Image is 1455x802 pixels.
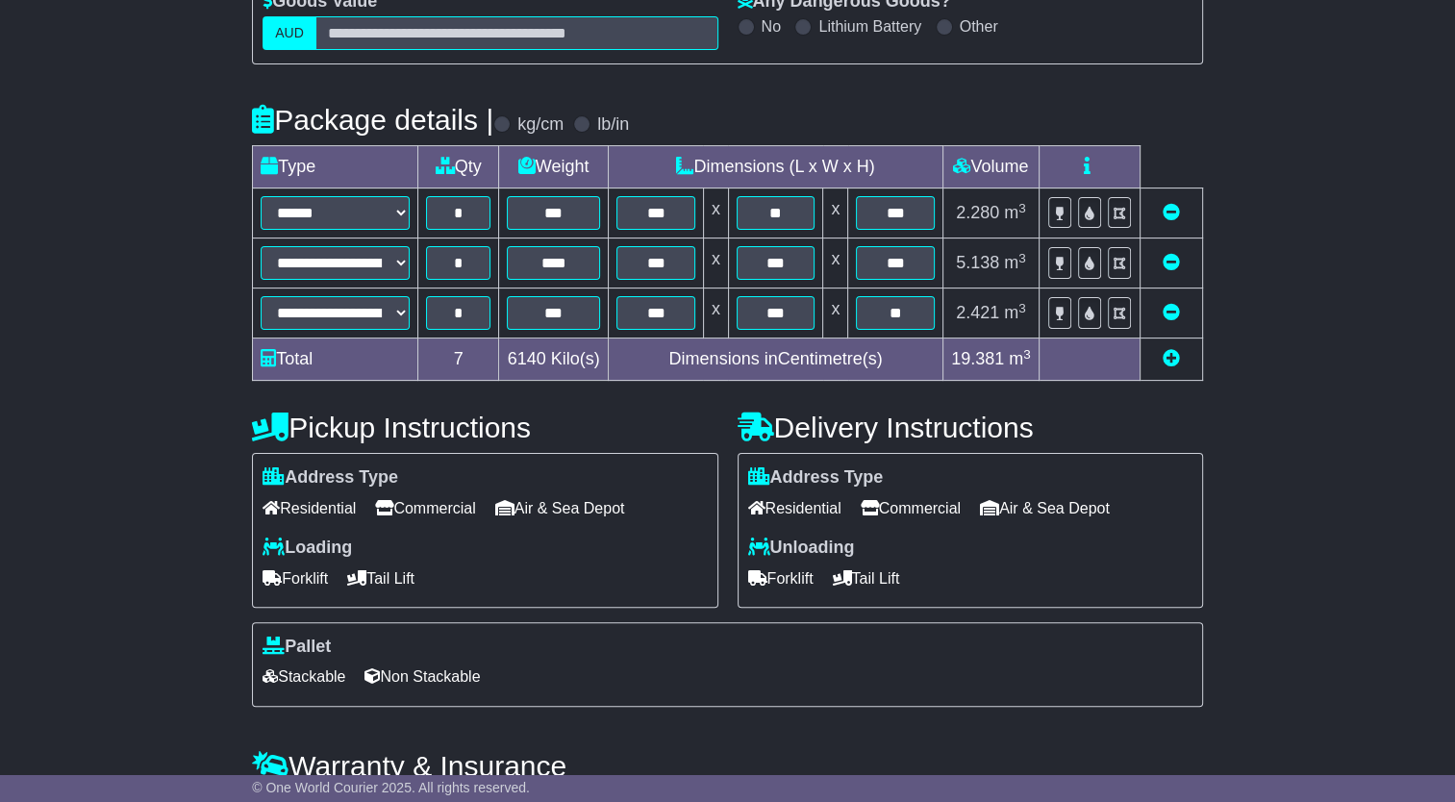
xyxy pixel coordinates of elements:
td: 7 [418,338,499,381]
span: © One World Courier 2025. All rights reserved. [252,780,530,795]
a: Remove this item [1163,203,1180,222]
a: Remove this item [1163,253,1180,272]
label: kg/cm [517,114,564,136]
span: 2.280 [956,203,999,222]
sup: 3 [1023,347,1031,362]
h4: Package details | [252,104,493,136]
label: Address Type [748,467,884,489]
label: Unloading [748,538,855,559]
span: Air & Sea Depot [495,493,625,523]
span: m [1004,203,1026,222]
td: Dimensions in Centimetre(s) [609,338,942,381]
td: x [823,188,848,238]
label: lb/in [597,114,629,136]
label: Other [960,17,998,36]
td: Qty [418,146,499,188]
span: 5.138 [956,253,999,272]
a: Remove this item [1163,303,1180,322]
span: Tail Lift [833,564,900,593]
h4: Warranty & Insurance [252,750,1203,782]
span: Non Stackable [364,662,480,691]
span: Forklift [748,564,814,593]
label: Loading [263,538,352,559]
td: Type [253,146,418,188]
span: Stackable [263,662,345,691]
span: Tail Lift [347,564,414,593]
span: m [1004,253,1026,272]
td: x [823,238,848,288]
td: Weight [498,146,608,188]
span: 6140 [508,349,546,368]
sup: 3 [1018,251,1026,265]
td: Total [253,338,418,381]
label: Pallet [263,637,331,658]
td: x [703,238,728,288]
span: m [1009,349,1031,368]
label: Address Type [263,467,398,489]
label: Lithium Battery [818,17,921,36]
label: AUD [263,16,316,50]
span: 2.421 [956,303,999,322]
label: No [762,17,781,36]
td: Volume [942,146,1039,188]
span: Air & Sea Depot [980,493,1110,523]
sup: 3 [1018,301,1026,315]
td: x [703,188,728,238]
span: Residential [263,493,356,523]
span: Commercial [861,493,961,523]
h4: Delivery Instructions [738,412,1203,443]
span: Forklift [263,564,328,593]
td: x [703,288,728,338]
a: Add new item [1163,349,1180,368]
td: x [823,288,848,338]
span: 19.381 [951,349,1004,368]
span: Residential [748,493,841,523]
span: Commercial [375,493,475,523]
td: Dimensions (L x W x H) [609,146,942,188]
span: m [1004,303,1026,322]
h4: Pickup Instructions [252,412,717,443]
sup: 3 [1018,201,1026,215]
td: Kilo(s) [498,338,608,381]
